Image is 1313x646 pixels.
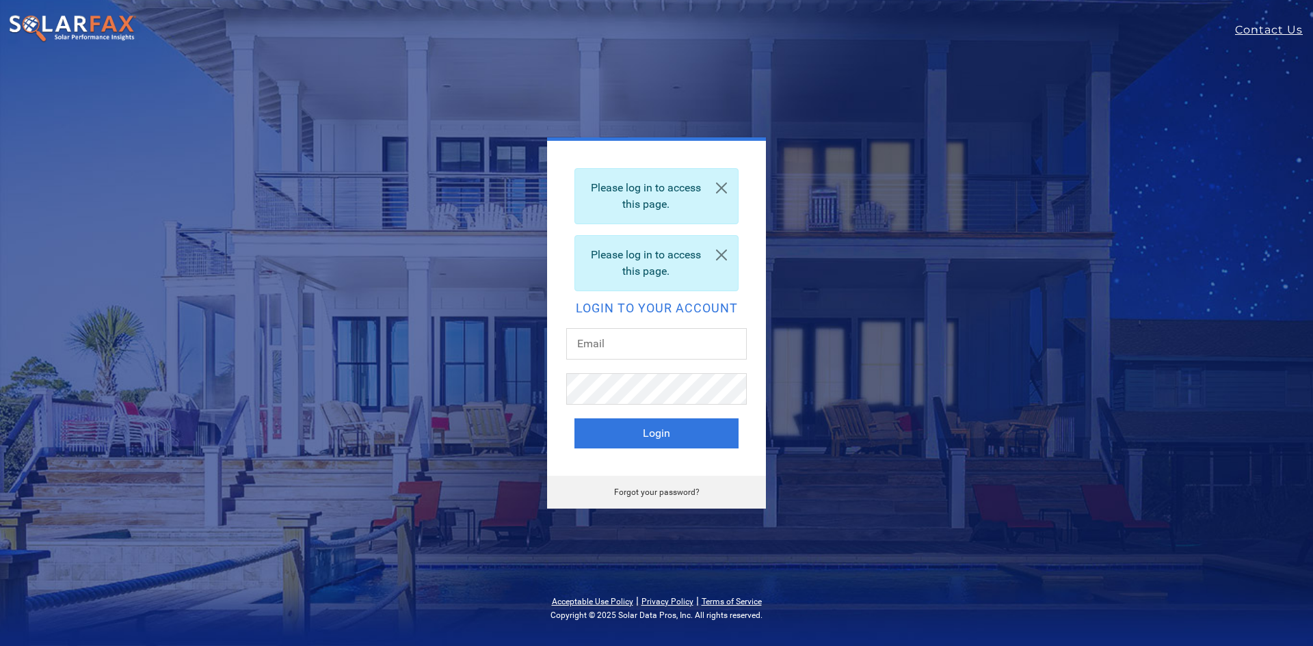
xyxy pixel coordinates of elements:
a: Terms of Service [702,597,762,606]
span: | [696,594,699,607]
button: Login [574,418,739,448]
img: SolarFax [8,14,137,43]
a: Privacy Policy [641,597,693,606]
div: Please log in to access this page. [574,235,739,291]
a: Acceptable Use Policy [552,597,633,606]
input: Email [566,328,747,360]
a: Forgot your password? [614,487,700,497]
a: Close [705,169,738,207]
a: Close [705,236,738,274]
h2: Login to your account [574,302,739,314]
div: Please log in to access this page. [574,168,739,224]
span: | [636,594,639,607]
a: Contact Us [1235,22,1313,38]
